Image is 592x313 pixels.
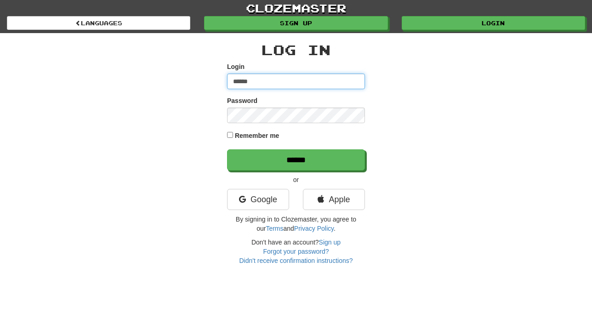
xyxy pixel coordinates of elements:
a: Terms [266,225,283,232]
a: Apple [303,189,365,210]
p: or [227,175,365,184]
a: Sign up [204,16,387,30]
p: By signing in to Clozemaster, you agree to our and . [227,215,365,233]
label: Remember me [235,131,279,140]
label: Login [227,62,245,71]
a: Google [227,189,289,210]
div: Don't have an account? [227,238,365,265]
h2: Log In [227,42,365,57]
a: Forgot your password? [263,248,329,255]
a: Sign up [319,239,341,246]
label: Password [227,96,257,105]
a: Login [402,16,585,30]
a: Languages [7,16,190,30]
a: Didn't receive confirmation instructions? [239,257,353,264]
a: Privacy Policy [294,225,334,232]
